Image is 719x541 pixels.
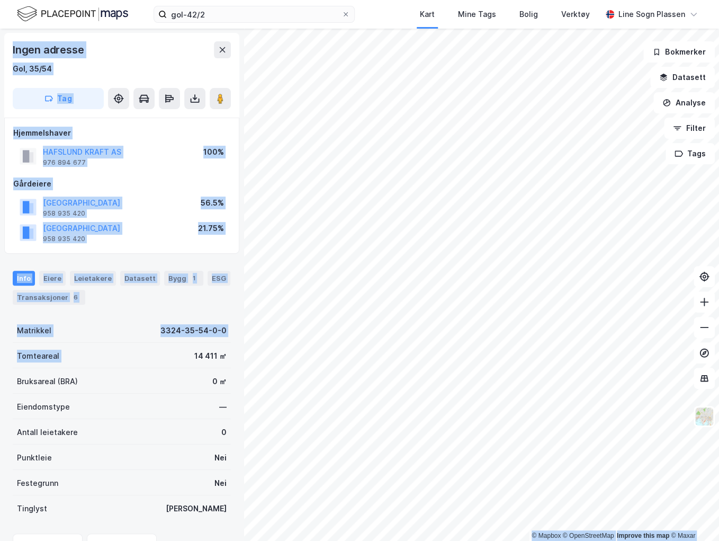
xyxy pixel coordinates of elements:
[17,502,47,515] div: Tinglyst
[17,5,128,23] img: logo.f888ab2527a4732fd821a326f86c7f29.svg
[666,490,719,541] div: Kontrollprogram for chat
[120,271,160,286] div: Datasett
[17,477,58,490] div: Festegrunn
[208,271,230,286] div: ESG
[17,401,70,413] div: Eiendomstype
[39,271,66,286] div: Eiere
[214,451,227,464] div: Nei
[17,426,78,439] div: Antall leietakere
[188,273,199,283] div: 1
[203,146,224,158] div: 100%
[214,477,227,490] div: Nei
[70,292,81,303] div: 6
[13,41,86,58] div: Ingen adresse
[664,118,715,139] button: Filter
[219,401,227,413] div: —
[194,350,227,362] div: 14 411 ㎡
[13,127,230,139] div: Hjemmelshaver
[43,235,85,243] div: 958 935 420
[653,92,715,113] button: Analyse
[201,197,224,209] div: 56.5%
[666,490,719,541] iframe: Chat Widget
[160,324,227,337] div: 3324-35-54-0-0
[221,426,227,439] div: 0
[43,209,85,218] div: 958 935 420
[43,158,86,167] div: 976 894 677
[650,67,715,88] button: Datasett
[167,6,341,22] input: Søk på adresse, matrikkel, gårdeiere, leietakere eller personer
[198,222,224,235] div: 21.75%
[420,8,435,21] div: Kart
[17,324,51,337] div: Matrikkel
[617,532,669,539] a: Improve this map
[532,532,561,539] a: Mapbox
[561,8,590,21] div: Verktøy
[643,41,715,63] button: Bokmerker
[13,63,52,75] div: Gol, 35/54
[17,375,78,388] div: Bruksareal (BRA)
[212,375,227,388] div: 0 ㎡
[694,406,714,427] img: Z
[13,290,85,305] div: Transaksjoner
[13,88,104,109] button: Tag
[70,271,116,286] div: Leietakere
[164,271,203,286] div: Bygg
[13,271,35,286] div: Info
[458,8,496,21] div: Mine Tags
[17,350,59,362] div: Tomteareal
[666,143,715,164] button: Tags
[13,178,230,190] div: Gårdeiere
[618,8,685,21] div: Line Sogn Plassen
[166,502,227,515] div: [PERSON_NAME]
[519,8,538,21] div: Bolig
[17,451,52,464] div: Punktleie
[563,532,614,539] a: OpenStreetMap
